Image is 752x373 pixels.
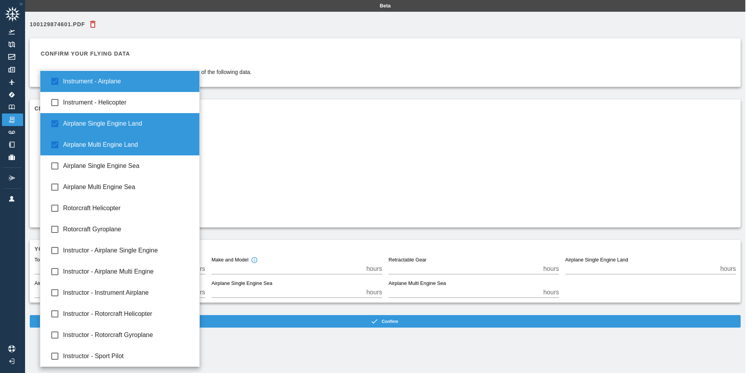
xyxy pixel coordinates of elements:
span: Airplane Single Engine Land [63,119,193,128]
span: Instructor - Rotorcraft Gyroplane [63,330,193,340]
span: Instrument - Airplane [63,77,193,86]
span: Instructor - Rotorcraft Helicopter [63,309,193,319]
span: Instructor - Instrument Airplane [63,288,193,297]
span: Airplane Multi Engine Land [63,140,193,150]
span: Airplane Single Engine Sea [63,161,193,171]
span: Instructor - Airplane Single Engine [63,246,193,255]
span: Instructor - Airplane Multi Engine [63,267,193,276]
span: Airplane Multi Engine Sea [63,182,193,192]
span: Instrument - Helicopter [63,98,193,107]
span: Instructor - Sport Pilot [63,351,193,361]
span: Rotorcraft Gyroplane [63,225,193,234]
span: Rotorcraft Helicopter [63,204,193,213]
